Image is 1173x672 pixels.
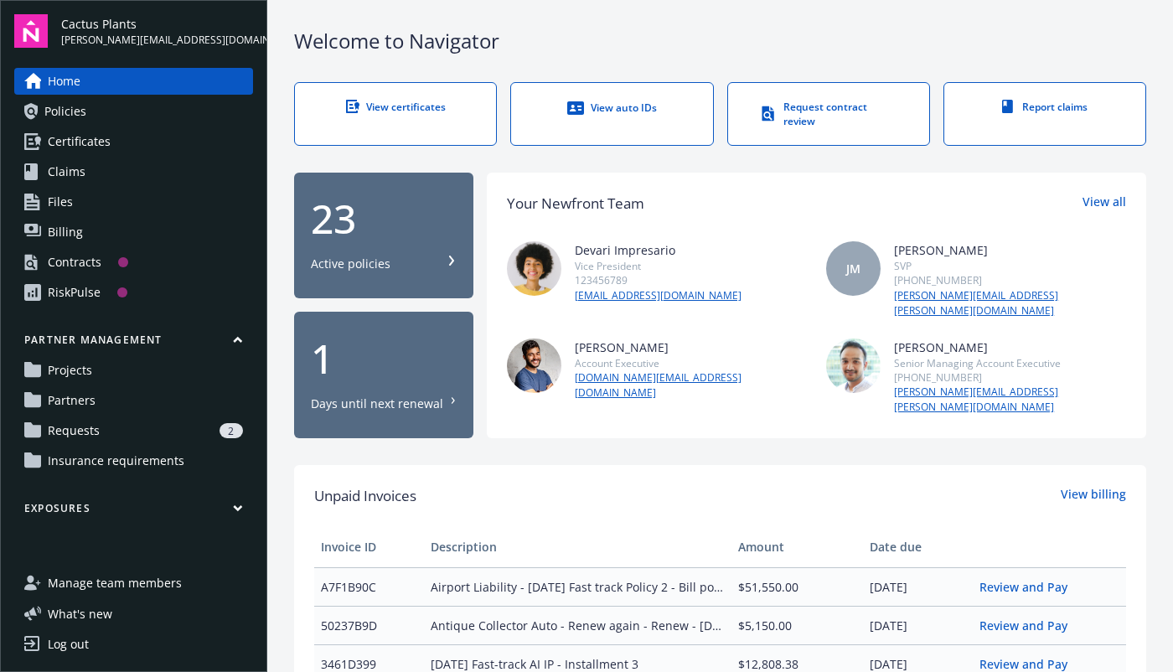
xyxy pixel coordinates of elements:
[48,249,101,276] div: Contracts
[731,606,863,644] td: $5,150.00
[863,567,973,606] td: [DATE]
[14,570,253,597] a: Manage team members
[314,527,424,567] th: Invoice ID
[575,370,807,401] a: [DOMAIN_NAME][EMAIL_ADDRESS][DOMAIN_NAME]
[48,570,182,597] span: Manage team members
[575,259,742,273] div: Vice President
[863,527,973,567] th: Date due
[48,357,92,384] span: Projects
[863,606,973,644] td: [DATE]
[507,241,561,296] img: photo
[14,98,253,125] a: Policies
[328,100,462,114] div: View certificates
[14,357,253,384] a: Projects
[1061,485,1126,507] a: View billing
[431,617,725,634] span: Antique Collector Auto - Renew again - Renew - [DATE] Renewal test name - [PERSON_NAME] again - R...
[979,579,1081,595] a: Review and Pay
[762,100,896,128] div: Request contract review
[424,527,731,567] th: Description
[826,339,881,393] img: photo
[314,567,424,606] td: A7F1B90C
[894,259,1126,273] div: SVP
[507,339,561,393] img: photo
[314,485,416,507] span: Unpaid Invoices
[48,219,83,246] span: Billing
[48,605,112,623] span: What ' s new
[14,447,253,474] a: Insurance requirements
[545,100,679,116] div: View auto IDs
[14,68,253,95] a: Home
[14,189,253,215] a: Files
[894,339,1126,356] div: [PERSON_NAME]
[48,447,184,474] span: Insurance requirements
[44,98,86,125] span: Policies
[943,82,1146,146] a: Report claims
[14,387,253,414] a: Partners
[507,193,644,215] div: Your Newfront Team
[894,370,1126,385] div: [PHONE_NUMBER]
[575,241,742,259] div: Devari Impresario
[894,288,1126,318] a: [PERSON_NAME][EMAIL_ADDRESS][PERSON_NAME][DOMAIN_NAME]
[61,14,253,48] button: Cactus Plants[PERSON_NAME][EMAIL_ADDRESS][DOMAIN_NAME]
[575,288,742,303] a: [EMAIL_ADDRESS][DOMAIN_NAME]
[220,423,243,438] div: 2
[978,100,1112,114] div: Report claims
[311,395,443,412] div: Days until next renewal
[294,312,473,438] button: 1Days until next renewal
[575,339,807,356] div: [PERSON_NAME]
[311,339,457,379] div: 1
[575,356,807,370] div: Account Executive
[14,501,253,522] button: Exposures
[846,260,860,277] span: JM
[48,128,111,155] span: Certificates
[431,578,725,596] span: Airport Liability - [DATE] Fast track Policy 2 - Bill policy start test - [DATE] Fast track Polic...
[727,82,930,146] a: Request contract review
[14,249,253,276] a: Contracts
[311,256,390,272] div: Active policies
[894,241,1126,259] div: [PERSON_NAME]
[979,618,1081,633] a: Review and Pay
[14,279,253,306] a: RiskPulse
[979,656,1081,672] a: Review and Pay
[294,173,473,299] button: 23Active policies
[48,387,96,414] span: Partners
[48,189,73,215] span: Files
[14,417,253,444] a: Requests2
[731,527,863,567] th: Amount
[894,385,1126,415] a: [PERSON_NAME][EMAIL_ADDRESS][PERSON_NAME][DOMAIN_NAME]
[575,273,742,287] div: 123456789
[48,158,85,185] span: Claims
[14,333,253,354] button: Partner management
[14,605,139,623] button: What's new
[14,14,48,48] img: navigator-logo.svg
[14,128,253,155] a: Certificates
[314,606,424,644] td: 50237B9D
[731,567,863,606] td: $51,550.00
[894,273,1126,287] div: [PHONE_NUMBER]
[510,82,713,146] a: View auto IDs
[61,15,253,33] span: Cactus Plants
[1083,193,1126,215] a: View all
[14,219,253,246] a: Billing
[294,27,1146,55] div: Welcome to Navigator
[14,158,253,185] a: Claims
[48,417,100,444] span: Requests
[61,33,253,48] span: [PERSON_NAME][EMAIL_ADDRESS][DOMAIN_NAME]
[48,279,101,306] div: RiskPulse
[311,199,457,239] div: 23
[48,68,80,95] span: Home
[48,631,89,658] div: Log out
[294,82,497,146] a: View certificates
[894,356,1126,370] div: Senior Managing Account Executive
